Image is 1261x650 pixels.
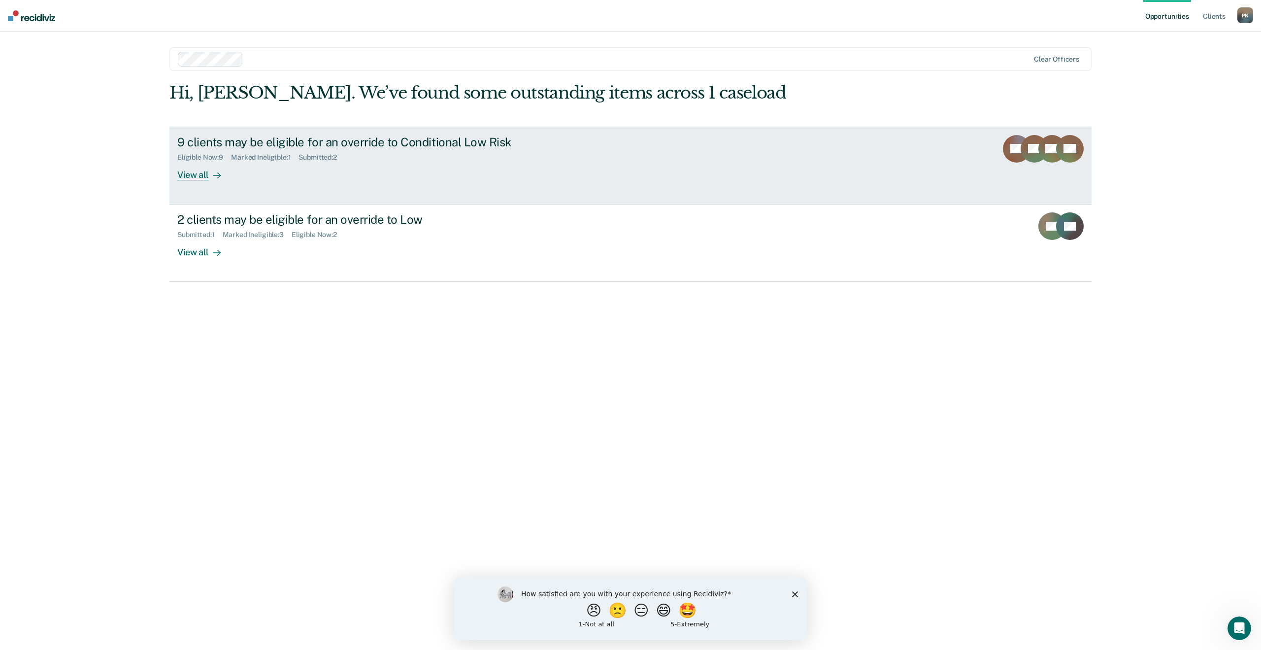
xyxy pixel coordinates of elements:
[177,239,232,258] div: View all
[8,10,55,21] img: Recidiviz
[1237,7,1253,23] div: P N
[177,212,523,227] div: 2 clients may be eligible for an override to Low
[177,161,232,180] div: View all
[1228,616,1251,640] iframe: Intercom live chat
[169,127,1092,205] a: 9 clients may be eligible for an override to Conditional Low RiskEligible Now:9Marked Ineligible:...
[177,231,223,239] div: Submitted : 1
[169,205,1092,282] a: 2 clients may be eligible for an override to LowSubmitted:1Marked Ineligible:3Eligible Now:2View all
[1034,55,1079,64] div: Clear officers
[1237,7,1253,23] button: PN
[292,231,345,239] div: Eligible Now : 2
[231,153,299,162] div: Marked Ineligible : 1
[169,83,907,103] div: Hi, [PERSON_NAME]. We’ve found some outstanding items across 1 caseload
[454,577,807,640] iframe: Survey by Kim from Recidiviz
[177,153,231,162] div: Eligible Now : 9
[299,153,345,162] div: Submitted : 2
[223,231,292,239] div: Marked Ineligible : 3
[177,135,523,149] div: 9 clients may be eligible for an override to Conditional Low Risk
